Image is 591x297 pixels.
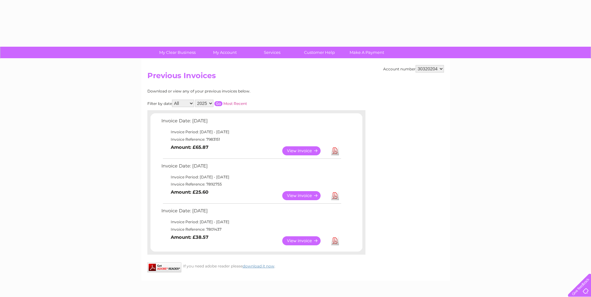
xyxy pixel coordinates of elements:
a: Customer Help [294,47,345,58]
td: Invoice Reference: 7892755 [160,181,342,188]
a: My Account [199,47,250,58]
td: Invoice Date: [DATE] [160,117,342,128]
a: Download [331,236,339,245]
td: Invoice Period: [DATE] - [DATE] [160,173,342,181]
b: Amount: £38.57 [171,234,208,240]
td: Invoice Period: [DATE] - [DATE] [160,218,342,226]
a: Make A Payment [341,47,393,58]
div: Account number [383,65,444,73]
a: View [282,146,328,155]
a: View [282,236,328,245]
div: Download or view any of your previous invoices below. [147,89,311,93]
a: Download [331,191,339,200]
div: If you need adobe reader please . [147,262,365,268]
a: View [282,191,328,200]
td: Invoice Date: [DATE] [160,207,342,218]
div: Filter by date [147,100,311,107]
a: Services [246,47,298,58]
td: Invoice Date: [DATE] [160,162,342,173]
b: Amount: £65.87 [171,144,208,150]
td: Invoice Period: [DATE] - [DATE] [160,128,342,136]
h2: Previous Invoices [147,71,444,83]
td: Invoice Reference: 7801437 [160,226,342,233]
a: download it now [243,264,274,268]
a: Download [331,146,339,155]
td: Invoice Reference: 7983151 [160,136,342,143]
a: Most Recent [223,101,247,106]
b: Amount: £25.60 [171,189,208,195]
a: My Clear Business [152,47,203,58]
